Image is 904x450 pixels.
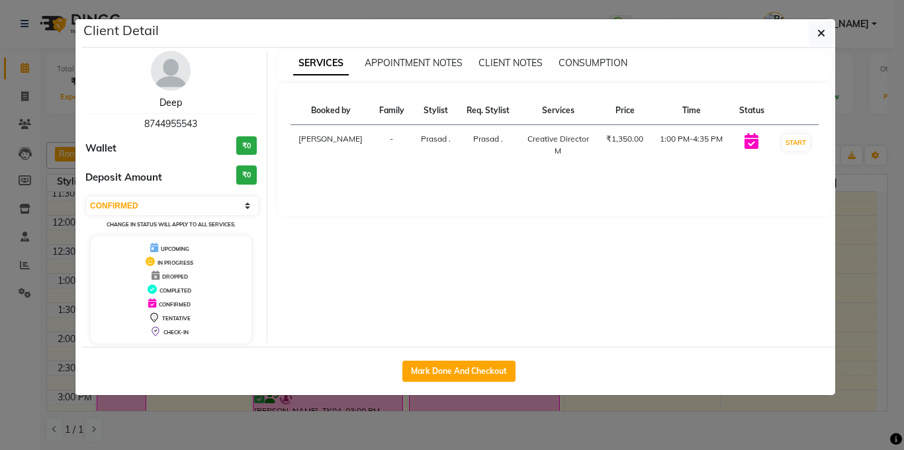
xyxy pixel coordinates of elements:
[459,97,518,125] th: Req. Stylist
[291,125,371,165] td: [PERSON_NAME]
[402,361,516,382] button: Mark Done And Checkout
[162,273,188,280] span: DROPPED
[598,97,652,125] th: Price
[162,315,191,322] span: TENTATIVE
[518,97,598,125] th: Services
[652,97,731,125] th: Time
[161,246,189,252] span: UPCOMING
[159,287,191,294] span: COMPLETED
[559,57,627,69] span: CONSUMPTION
[83,21,159,40] h5: Client Detail
[159,97,182,109] a: Deep
[293,52,349,75] span: SERVICES
[144,118,197,130] span: 8744955543
[412,97,459,125] th: Stylist
[731,97,773,125] th: Status
[236,165,257,185] h3: ₹0
[652,125,731,165] td: 1:00 PM-4:35 PM
[478,57,543,69] span: CLIENT NOTES
[421,134,451,144] span: Prasad .
[85,170,162,185] span: Deposit Amount
[782,134,809,151] button: START
[85,141,116,156] span: Wallet
[526,133,590,157] div: Creative Director M
[371,125,413,165] td: -
[107,221,236,228] small: Change in status will apply to all services.
[158,259,193,266] span: IN PROGRESS
[606,133,644,145] div: ₹1,350.00
[365,57,463,69] span: APPOINTMENT NOTES
[163,329,189,336] span: CHECK-IN
[473,134,503,144] span: Prasad .
[236,136,257,156] h3: ₹0
[291,97,371,125] th: Booked by
[159,301,191,308] span: CONFIRMED
[371,97,413,125] th: Family
[151,51,191,91] img: avatar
